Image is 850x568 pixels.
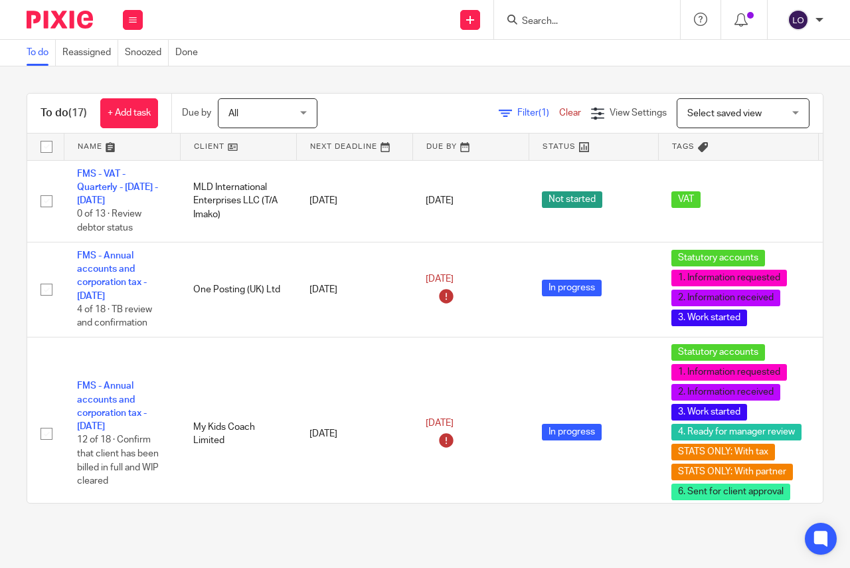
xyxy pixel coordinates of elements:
span: 2. Information received [671,290,780,306]
h1: To do [41,106,87,120]
a: FMS - Annual accounts and corporation tax - [DATE] [77,251,147,301]
span: [DATE] [426,196,454,205]
span: STATS ONLY: With tax [671,444,775,460]
span: 3. Work started [671,404,747,421]
span: View Settings [610,108,667,118]
span: 1. Information requested [671,364,787,381]
span: STATS ONLY: With partner [671,464,793,480]
span: Tags [672,143,695,150]
span: 2. Information received [671,384,780,401]
span: 1. Information requested [671,270,787,286]
span: 4. Ready for manager review [671,424,802,440]
a: FMS - Annual accounts and corporation tax - [DATE] [77,381,147,431]
span: In progress [542,280,602,296]
span: Statutory accounts [671,344,765,361]
span: Statutory accounts [671,250,765,266]
td: My Kids Coach Limited [180,337,296,531]
a: + Add task [100,98,158,128]
a: Done [175,40,205,66]
span: VAT [671,191,701,208]
a: To do [27,40,56,66]
a: Clear [559,108,581,118]
span: 0 of 13 · Review debtor status [77,210,141,233]
span: Filter [517,108,559,118]
span: 4 of 18 · TB review and confirmation [77,305,152,328]
img: svg%3E [788,9,809,31]
span: 3. Work started [671,310,747,326]
a: FMS - VAT - Quarterly - [DATE] - [DATE] [77,169,158,206]
td: [DATE] [296,242,412,337]
span: In progress [542,424,602,440]
td: [DATE] [296,337,412,531]
span: (17) [68,108,87,118]
span: 12 of 18 · Confirm that client has been billed in full and WIP cleared [77,436,159,486]
a: Snoozed [125,40,169,66]
span: Select saved view [687,109,762,118]
p: Due by [182,106,211,120]
td: One Posting (UK) Ltd [180,242,296,337]
span: (1) [539,108,549,118]
span: [DATE] [426,419,454,428]
td: [DATE] [296,160,412,242]
img: Pixie [27,11,93,29]
span: [DATE] [426,274,454,284]
span: All [228,109,238,118]
span: 6. Sent for client approval [671,484,790,500]
span: Not started [542,191,602,208]
td: MLD International Enterprises LLC (T/A Imako) [180,160,296,242]
input: Search [521,16,640,28]
a: Reassigned [62,40,118,66]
